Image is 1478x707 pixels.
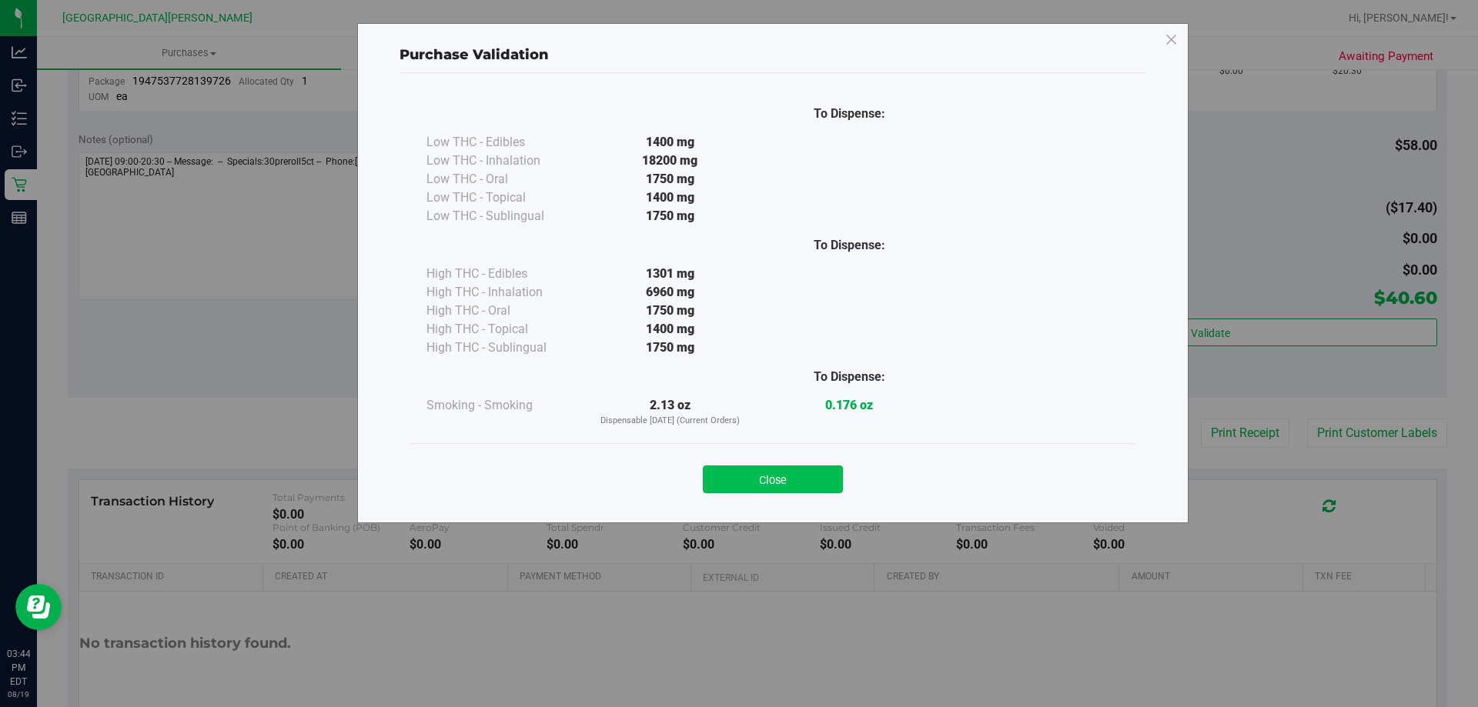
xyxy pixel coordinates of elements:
[426,152,580,170] div: Low THC - Inhalation
[426,283,580,302] div: High THC - Inhalation
[580,302,760,320] div: 1750 mg
[580,207,760,225] div: 1750 mg
[426,265,580,283] div: High THC - Edibles
[426,320,580,338] div: High THC - Topical
[426,188,580,207] div: Low THC - Topical
[580,170,760,188] div: 1750 mg
[426,302,580,320] div: High THC - Oral
[580,396,760,428] div: 2.13 oz
[580,338,760,357] div: 1750 mg
[760,368,939,386] div: To Dispense:
[580,133,760,152] div: 1400 mg
[426,338,580,357] div: High THC - Sublingual
[580,415,760,428] p: Dispensable [DATE] (Current Orders)
[426,170,580,188] div: Low THC - Oral
[580,152,760,170] div: 18200 mg
[15,584,62,630] iframe: Resource center
[426,396,580,415] div: Smoking - Smoking
[703,465,843,493] button: Close
[426,207,580,225] div: Low THC - Sublingual
[825,398,873,412] strong: 0.176 oz
[580,265,760,283] div: 1301 mg
[760,236,939,255] div: To Dispense:
[760,105,939,123] div: To Dispense:
[426,133,580,152] div: Low THC - Edibles
[400,46,549,63] span: Purchase Validation
[580,320,760,338] div: 1400 mg
[580,188,760,207] div: 1400 mg
[580,283,760,302] div: 6960 mg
